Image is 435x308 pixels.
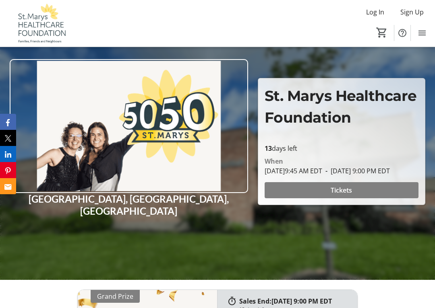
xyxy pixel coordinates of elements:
span: [DATE] 9:45 AM EDT [265,166,322,175]
img: Campaign CTA Media Photo [10,59,248,193]
span: 13 [265,144,272,153]
span: [DATE] 9:00 PM EDT [271,297,332,306]
span: St. Marys Healthcare Foundation [265,87,417,126]
button: Cart [375,25,389,40]
span: Tickets [331,185,352,195]
p: days left [265,144,418,153]
img: St. Marys Healthcare Foundation's Logo [5,3,77,43]
span: Sales End: [239,297,271,306]
button: Sign Up [394,6,430,18]
strong: [GEOGRAPHIC_DATA], [GEOGRAPHIC_DATA], [GEOGRAPHIC_DATA] [29,193,229,217]
button: Log In [360,6,391,18]
div: When [265,156,283,166]
span: [DATE] 9:00 PM EDT [322,166,390,175]
span: Log In [366,7,384,17]
button: Tickets [265,182,418,198]
button: Menu [414,25,430,41]
div: Grand Prize [91,290,140,303]
span: Sign Up [400,7,424,17]
button: Help [394,25,410,41]
span: - [322,166,331,175]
